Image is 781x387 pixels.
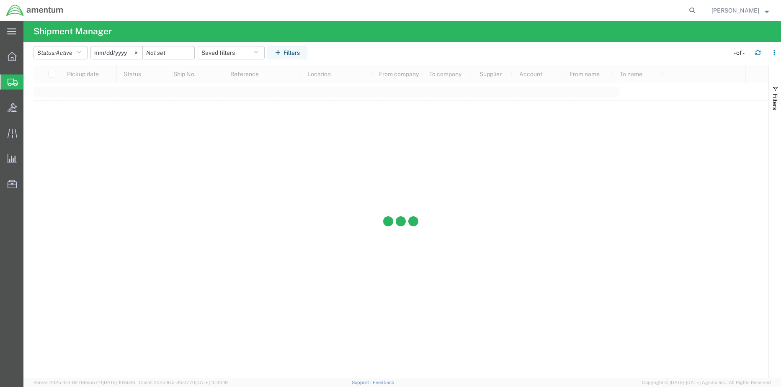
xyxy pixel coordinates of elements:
button: [PERSON_NAME] [711,5,769,15]
button: Status:Active [34,46,88,59]
span: [DATE] 10:40:19 [195,380,228,385]
img: logo [6,4,64,17]
button: Filters [268,46,307,59]
input: Not set [91,46,142,59]
input: Not set [143,46,194,59]
h4: Shipment Manager [34,21,112,42]
span: Copyright © [DATE]-[DATE] Agistix Inc., All Rights Reserved [642,379,771,386]
span: Server: 2025.16.0-82789e55714 [34,380,135,385]
span: Filters [772,94,778,110]
a: Feedback [373,380,394,385]
span: [DATE] 10:56:16 [103,380,135,385]
div: - of - [734,49,748,57]
span: Client: 2025.16.0-8fc0770 [139,380,228,385]
a: Support [352,380,373,385]
span: Active [56,49,72,56]
span: Rebecca Thorstenson [711,6,759,15]
button: Saved filters [198,46,265,59]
